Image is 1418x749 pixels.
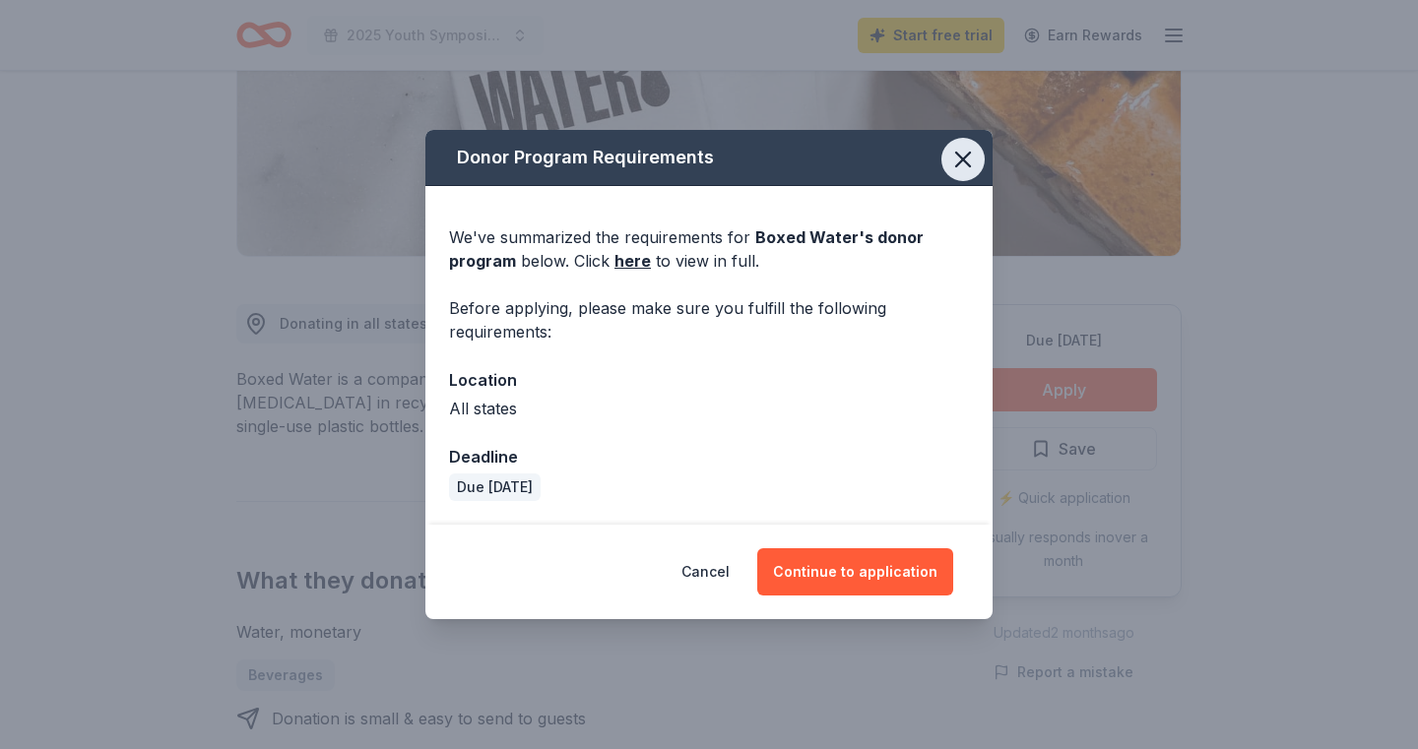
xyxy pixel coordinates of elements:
div: Location [449,367,969,393]
div: Due [DATE] [449,473,541,501]
button: Continue to application [757,548,953,595]
div: All states [449,397,969,420]
a: here [614,249,651,273]
div: Donor Program Requirements [425,130,993,186]
button: Cancel [681,548,730,595]
div: Deadline [449,444,969,469]
div: Before applying, please make sure you fulfill the following requirements: [449,296,969,343]
div: We've summarized the requirements for below. Click to view in full. [449,225,969,273]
